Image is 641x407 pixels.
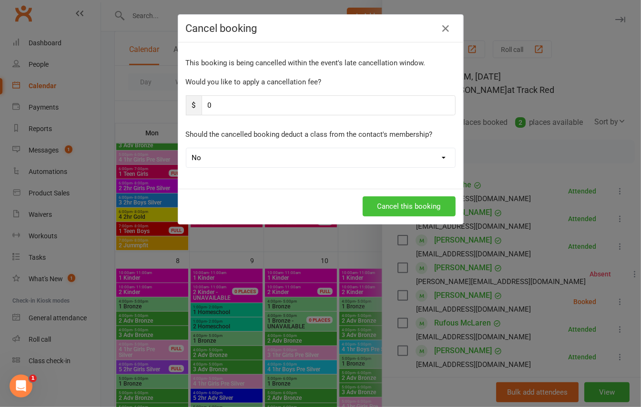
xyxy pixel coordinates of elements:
button: Cancel this booking [363,196,456,216]
span: 1 [29,375,37,382]
button: Close [438,21,454,36]
p: This booking is being cancelled within the event's late cancellation window. [186,57,456,69]
iframe: Intercom live chat [10,375,32,397]
p: Should the cancelled booking deduct a class from the contact's membership? [186,129,456,140]
span: $ [186,95,202,115]
p: Would you like to apply a cancellation fee? [186,76,456,88]
h4: Cancel booking [186,22,456,34]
